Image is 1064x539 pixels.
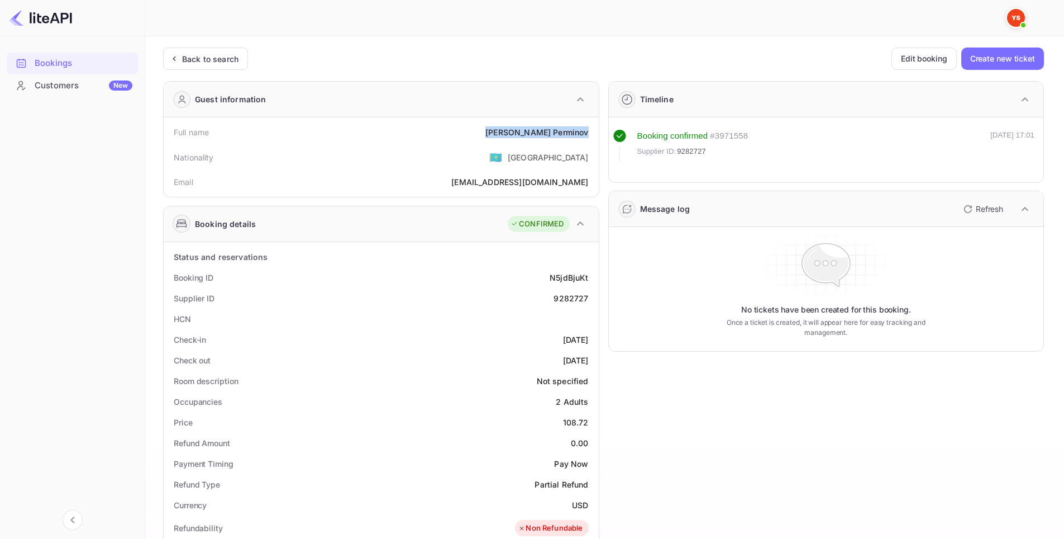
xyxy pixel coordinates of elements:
span: 9282727 [677,146,706,157]
a: Bookings [7,53,138,73]
div: Status and reservations [174,251,268,263]
a: CustomersNew [7,75,138,96]
p: Once a ticket is created, it will appear here for easy tracking and management. [709,318,943,338]
div: Partial Refund [535,479,588,490]
div: Timeline [640,93,674,105]
div: N5jdBjuKt [550,272,588,283]
div: [DATE] 17:01 [990,130,1034,162]
div: Room description [174,375,238,387]
div: Message log [640,203,690,215]
div: 2 Adults [556,396,588,408]
div: Booking ID [174,272,213,283]
div: 9282727 [554,292,588,304]
div: USD [572,499,588,511]
div: Refund Type [174,479,220,490]
button: Create new ticket [961,48,1044,70]
div: Full name [174,126,209,138]
div: Check-in [174,334,206,346]
div: Refund Amount [174,437,230,449]
button: Refresh [957,200,1008,218]
button: Edit booking [891,48,957,70]
img: LiteAPI logo [9,9,72,27]
div: [DATE] [563,354,589,366]
button: Collapse navigation [63,510,83,530]
div: Bookings [7,53,138,74]
div: Price [174,417,193,428]
div: Refundability [174,522,223,534]
div: Nationality [174,152,214,163]
img: Yandex Support [1007,9,1025,27]
div: 0.00 [571,437,589,449]
div: [EMAIL_ADDRESS][DOMAIN_NAME] [451,176,588,188]
div: Bookings [35,57,132,70]
div: [PERSON_NAME] Perminov [485,126,588,138]
div: Payment Timing [174,458,233,470]
div: Customers [35,79,132,92]
div: CustomersNew [7,75,138,97]
div: Check out [174,354,211,366]
div: New [109,81,132,91]
div: [GEOGRAPHIC_DATA] [508,152,589,163]
span: United States [489,147,502,167]
p: Refresh [976,203,1003,215]
div: HCN [174,313,191,325]
div: Not specified [537,375,589,387]
div: 108.72 [563,417,589,428]
div: Pay Now [554,458,588,470]
div: # 3971558 [710,130,748,143]
div: CONFIRMED [510,219,564,230]
p: No tickets have been created for this booking. [741,304,911,315]
div: Email [174,176,193,188]
div: Occupancies [174,396,222,408]
span: Supplier ID: [637,146,676,157]
div: Booking details [195,218,256,230]
div: Currency [174,499,207,511]
div: [DATE] [563,334,589,346]
div: Booking confirmed [637,130,708,143]
div: Non Refundable [518,523,583,534]
div: Guest information [195,93,266,105]
div: Back to search [182,53,238,65]
div: Supplier ID [174,292,214,304]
